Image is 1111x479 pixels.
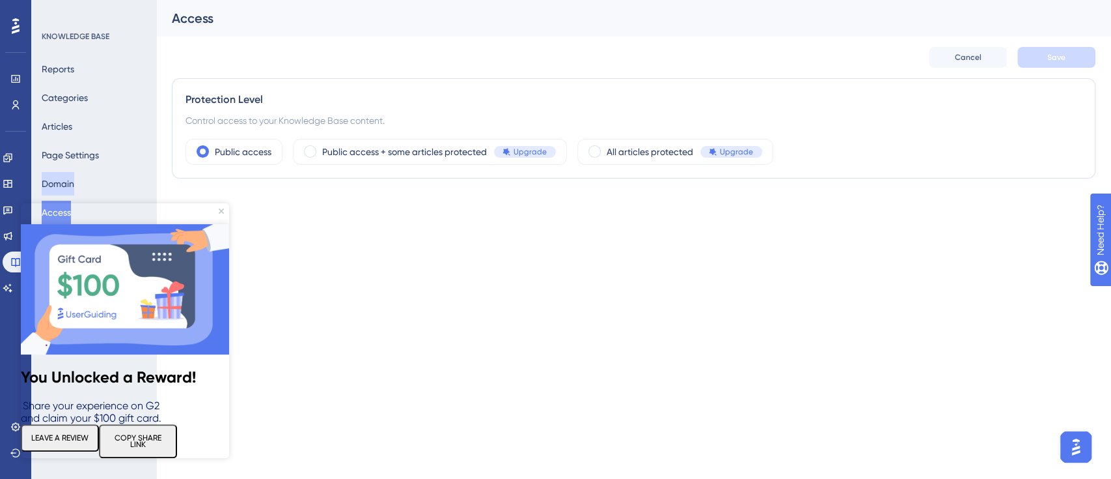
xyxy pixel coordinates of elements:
[2,196,139,209] span: Share your experience on G2
[31,3,81,19] span: Need Help?
[78,221,156,255] button: COPY SHARE LINK
[42,201,71,224] button: Access
[607,144,693,160] span: All articles protected
[514,147,547,157] span: Upgrade
[1017,47,1095,68] button: Save
[1047,52,1065,63] span: Save
[955,52,981,63] span: Cancel
[322,144,487,160] span: Public access + some articles protected
[42,115,72,138] button: Articles
[185,92,1082,108] div: Protection Level
[172,9,1063,27] div: Access
[720,147,753,157] span: Upgrade
[215,144,271,160] label: Public access
[1056,428,1095,467] iframe: UserGuiding AI Assistant Launcher
[42,143,99,167] button: Page Settings
[42,31,109,42] div: KNOWLEDGE BASE
[42,86,88,109] button: Categories
[185,113,1082,128] div: Control access to your Knowledge Base content.
[42,172,74,196] button: Domain
[42,57,74,81] button: Reports
[929,47,1007,68] button: Cancel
